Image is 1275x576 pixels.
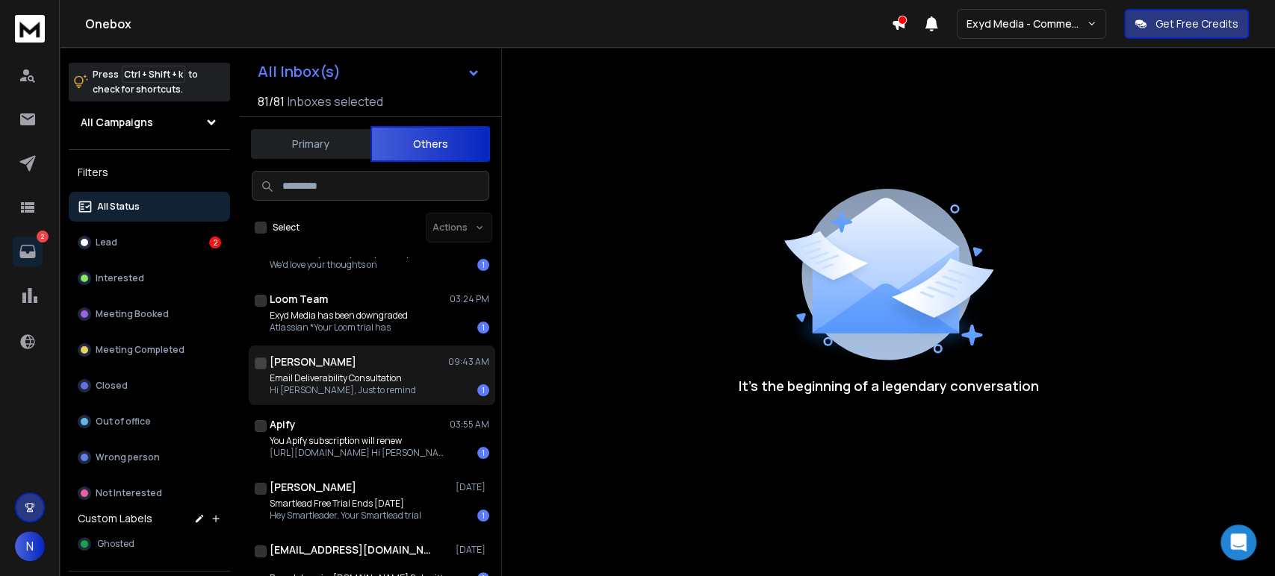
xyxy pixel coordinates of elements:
[288,93,383,110] h3: Inboxes selected
[739,375,1039,396] p: It’s the beginning of a legendary conversation
[448,356,489,368] p: 09:43 AM
[69,478,230,508] button: Not Interested
[270,384,416,396] p: Hi [PERSON_NAME], Just to remind
[69,263,230,293] button: Interested
[270,542,434,557] h1: [EMAIL_ADDRESS][DOMAIN_NAME]
[477,447,489,459] div: 1
[477,259,489,271] div: 1
[15,531,45,561] button: N
[477,384,489,396] div: 1
[69,107,230,137] button: All Campaigns
[69,335,230,365] button: Meeting Completed
[69,192,230,222] button: All Status
[270,417,296,432] h1: Apify
[456,481,489,493] p: [DATE]
[96,451,160,463] p: Wrong person
[270,310,408,322] p: Exyd Media has been downgraded
[270,292,328,307] h1: Loom Team
[69,228,230,257] button: Lead2
[69,529,230,559] button: Ghosted
[69,407,230,436] button: Out of office
[477,510,489,522] div: 1
[270,447,449,459] p: [URL][DOMAIN_NAME] Hi [PERSON_NAME], Your monthly
[97,538,134,550] span: Ghosted
[270,435,449,447] p: You Apify subscription will renew
[96,416,151,428] p: Out of office
[209,237,221,248] div: 2
[15,15,45,43] img: logo
[370,126,490,162] button: Others
[967,16,1087,31] p: Exyd Media - Commercial Cleaning
[456,544,489,556] p: [DATE]
[69,442,230,472] button: Wrong person
[270,322,408,334] p: Atlassian *Your Loom trial has
[78,511,152,526] h3: Custom Labels
[1220,525,1256,560] div: Open Intercom Messenger
[93,67,198,97] p: Press to check for shortcuts.
[69,299,230,329] button: Meeting Booked
[13,237,43,266] a: 2
[450,293,489,305] p: 03:24 PM
[270,372,416,384] p: Email Deliverability Consultation
[1124,9,1249,39] button: Get Free Credits
[273,222,300,234] label: Select
[37,231,49,242] p: 2
[96,237,117,248] p: Lead
[96,308,169,320] p: Meeting Booked
[450,419,489,431] p: 03:55 AM
[85,15,891,33] h1: Onebox
[96,272,144,284] p: Interested
[251,128,370,160] button: Primary
[270,498,421,510] p: Smartlead Free Trial Ends [DATE]
[122,66,185,83] span: Ctrl + Shift + k
[477,322,489,334] div: 1
[270,510,421,522] p: Hey Smartleader, Your Smartlead trial
[258,64,341,79] h1: All Inbox(s)
[69,371,230,401] button: Closed
[96,344,184,356] p: Meeting Completed
[96,487,162,499] p: Not Interested
[270,480,356,495] h1: [PERSON_NAME]
[258,93,285,110] span: 81 / 81
[246,57,492,87] button: All Inbox(s)
[270,259,412,271] p: We'd love your thoughts on
[270,354,356,369] h1: [PERSON_NAME]
[96,380,128,392] p: Closed
[69,162,230,183] h3: Filters
[1155,16,1238,31] p: Get Free Credits
[97,201,140,213] p: All Status
[81,115,153,130] h1: All Campaigns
